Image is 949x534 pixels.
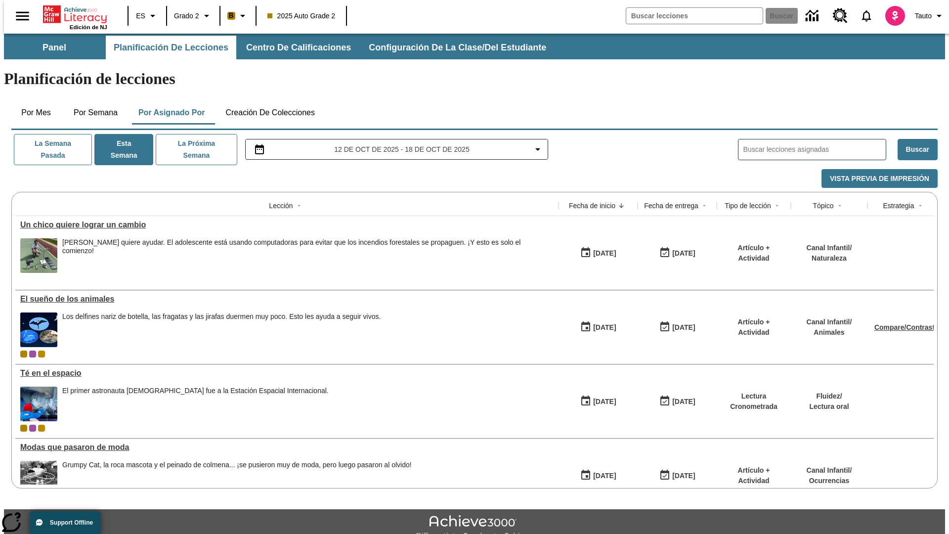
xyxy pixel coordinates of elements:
span: ES [136,11,145,21]
div: [DATE] [672,321,695,334]
div: New 2025 class [38,425,45,432]
a: El sueño de los animales, Lecciones [20,295,554,304]
p: Naturaleza [807,253,852,264]
p: Ocurrencias [807,476,852,486]
div: Los delfines nariz de botella, las fragatas y las jirafas duermen muy poco. Esto les ayuda a segu... [62,312,381,347]
button: Grado: Grado 2, Elige un grado [170,7,216,25]
h1: Planificación de lecciones [4,70,945,88]
a: Modas que pasaron de moda, Lecciones [20,443,554,452]
span: New 2025 class [38,351,45,357]
div: [DATE] [672,470,695,482]
div: Subbarra de navegación [4,36,555,59]
span: 12 de oct de 2025 - 18 de oct de 2025 [334,144,469,155]
button: 10/12/25: Último día en que podrá accederse la lección [656,392,698,411]
div: OL 2025 Auto Grade 3 [29,425,36,432]
button: Lenguaje: ES, Selecciona un idioma [131,7,163,25]
div: OL 2025 Auto Grade 3 [29,351,36,357]
div: Grumpy Cat, la roca mascota y el peinado de colmena... ¡se pusieron muy de moda, pero luego pasar... [62,461,412,495]
div: [DATE] [672,247,695,260]
div: El primer astronauta británico fue a la Estación Espacial Internacional. [62,387,329,421]
div: Lección [269,201,293,211]
button: 06/30/26: Último día en que podrá accederse la lección [656,466,698,485]
p: Artículo + Actividad [722,465,786,486]
a: Centro de recursos, Se abrirá en una pestaña nueva. [827,2,854,29]
button: Seleccione el intervalo de fechas opción del menú [250,143,544,155]
div: Fecha de entrega [644,201,698,211]
p: Artículo + Actividad [722,243,786,264]
div: Clase actual [20,425,27,432]
p: Animales [807,327,852,338]
span: Support Offline [50,519,93,526]
button: Por mes [11,101,61,125]
div: Clase actual [20,351,27,357]
div: [DATE] [593,321,616,334]
div: [PERSON_NAME] quiere ayudar. El adolescente está usando computadoras para evitar que los incendio... [62,238,554,255]
button: Sort [771,200,783,212]
button: La semana pasada [14,134,92,165]
p: Lectura Cronometrada [722,391,786,412]
button: Por semana [66,101,126,125]
div: Té en el espacio [20,369,554,378]
div: [DATE] [593,396,616,408]
input: Buscar campo [626,8,763,24]
p: Lectura oral [809,401,849,412]
button: Configuración de la clase/del estudiante [361,36,554,59]
span: Tauto [915,11,932,21]
div: Modas que pasaron de moda [20,443,554,452]
p: Fluidez / [809,391,849,401]
button: Perfil/Configuración [911,7,949,25]
button: Centro de calificaciones [238,36,359,59]
div: [DATE] [672,396,695,408]
div: Grumpy Cat, la roca mascota y el peinado de colmena... ¡se pusieron muy de moda, pero luego pasar... [62,461,412,469]
div: Ryan Honary quiere ayudar. El adolescente está usando computadoras para evitar que los incendios ... [62,238,554,273]
p: Canal Infantil / [807,317,852,327]
button: Panel [5,36,104,59]
button: Support Offline [30,511,101,534]
a: Notificaciones [854,3,879,29]
button: 07/19/25: Primer día en que estuvo disponible la lección [577,466,619,485]
button: La próxima semana [156,134,237,165]
span: B [229,9,234,22]
span: Grado 2 [174,11,199,21]
button: Escoja un nuevo avatar [879,3,911,29]
p: Canal Infantil / [807,243,852,253]
a: Portada [43,4,107,24]
span: Centro de calificaciones [246,42,351,53]
button: Por asignado por [130,101,213,125]
div: Estrategia [883,201,914,211]
img: Ryan Honary posa en cuclillas con unos dispositivos de detección de incendios [20,238,57,273]
span: Panel [43,42,66,53]
button: Sort [914,200,926,212]
div: [DATE] [593,470,616,482]
button: Abrir el menú lateral [8,1,37,31]
div: El primer astronauta [DEMOGRAPHIC_DATA] fue a la Estación Espacial Internacional. [62,387,329,395]
a: Compare/Contrast [874,323,935,331]
p: Artículo + Actividad [722,317,786,338]
button: 10/06/25: Primer día en que estuvo disponible la lección [577,392,619,411]
a: Té en el espacio, Lecciones [20,369,554,378]
button: Sort [615,200,627,212]
button: Planificación de lecciones [106,36,236,59]
svg: Collapse Date Range Filter [532,143,544,155]
button: 10/15/25: Primer día en que estuvo disponible la lección [577,244,619,263]
button: Boost El color de la clase es anaranjado claro. Cambiar el color de la clase. [223,7,253,25]
button: Sort [834,200,846,212]
div: El sueño de los animales [20,295,554,304]
span: Planificación de lecciones [114,42,228,53]
div: Tipo de lección [725,201,771,211]
img: avatar image [885,6,905,26]
div: Un chico quiere lograr un cambio [20,221,554,229]
div: Portada [43,3,107,30]
button: Buscar [898,139,938,160]
button: Sort [293,200,305,212]
img: Un astronauta, el primero del Reino Unido que viaja a la Estación Espacial Internacional, saluda ... [20,387,57,421]
button: 10/14/25: Último día en que podrá accederse la lección [656,318,698,337]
